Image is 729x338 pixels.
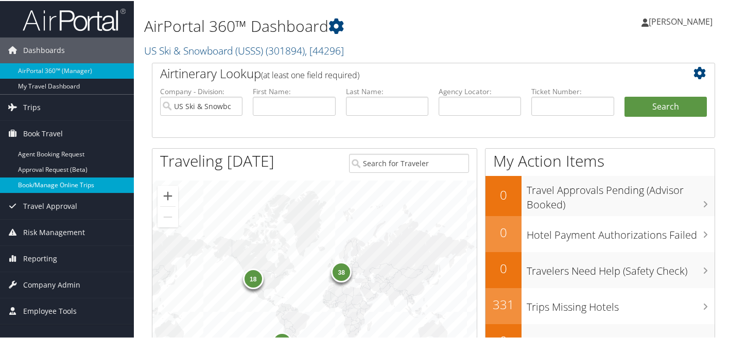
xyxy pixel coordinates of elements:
button: Zoom out [158,206,178,226]
label: Agency Locator: [439,85,521,96]
img: airportal-logo.png [23,7,126,31]
h2: 0 [485,185,522,203]
h1: My Action Items [485,149,715,171]
span: Employee Tools [23,297,77,323]
h1: Traveling [DATE] [160,149,274,171]
a: 0Travelers Need Help (Safety Check) [485,251,715,287]
h1: AirPortal 360™ Dashboard [144,14,530,36]
label: Ticket Number: [531,85,614,96]
span: [PERSON_NAME] [649,15,713,26]
span: , [ 44296 ] [305,43,344,57]
h3: Hotel Payment Authorizations Failed [527,222,715,241]
span: Dashboards [23,37,65,62]
span: Reporting [23,245,57,271]
div: 38 [331,261,352,281]
label: Company - Division: [160,85,242,96]
input: Search for Traveler [349,153,468,172]
button: Search [624,96,707,116]
label: Last Name: [346,85,428,96]
span: Company Admin [23,271,80,297]
a: US Ski & Snowboard (USSS) [144,43,344,57]
a: 0Hotel Payment Authorizations Failed [485,215,715,251]
a: 0Travel Approvals Pending (Advisor Booked) [485,175,715,215]
span: (at least one field required) [261,68,359,80]
label: First Name: [253,85,335,96]
span: Trips [23,94,41,119]
h2: Airtinerary Lookup [160,64,660,81]
h2: 0 [485,223,522,240]
h3: Travel Approvals Pending (Advisor Booked) [527,177,715,211]
span: Travel Approval [23,192,77,218]
h3: Trips Missing Hotels [527,294,715,313]
span: Risk Management [23,219,85,244]
span: Book Travel [23,120,63,146]
button: Zoom in [158,185,178,205]
div: 18 [243,268,264,288]
a: [PERSON_NAME] [641,5,723,36]
h2: 0 [485,259,522,276]
h2: 331 [485,295,522,312]
span: ( 301894 ) [266,43,305,57]
a: 331Trips Missing Hotels [485,287,715,323]
h3: Travelers Need Help (Safety Check) [527,258,715,277]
